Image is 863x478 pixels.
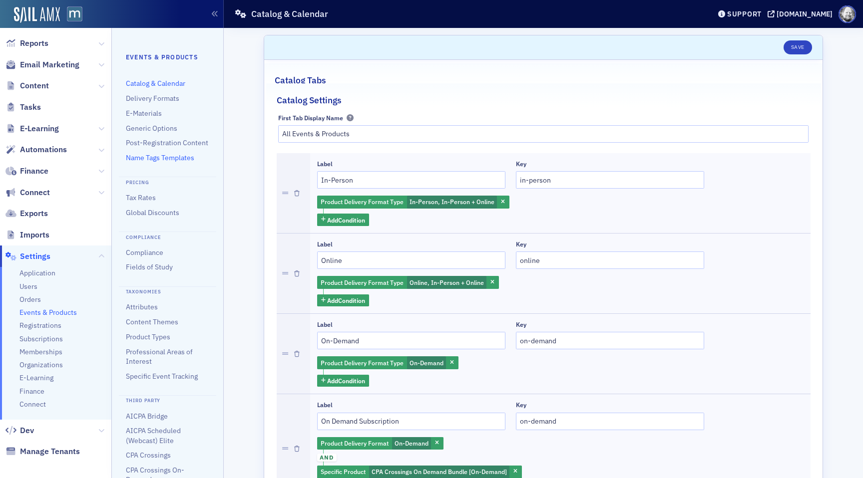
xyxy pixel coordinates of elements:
[126,52,209,61] h4: Events & Products
[20,166,48,177] span: Finance
[317,437,443,450] div: On-Demand
[395,439,429,447] span: On-Demand
[126,317,178,326] a: Content Themes
[126,94,179,103] a: Delivery Formats
[20,80,49,91] span: Content
[19,282,37,291] a: Users
[119,177,216,186] h4: Pricing
[777,9,833,18] div: [DOMAIN_NAME]
[5,59,79,70] a: Email Marketing
[839,5,856,23] span: Profile
[19,373,53,383] a: E-Learning
[768,10,836,17] button: [DOMAIN_NAME]
[119,395,216,405] h4: Third Party
[20,144,67,155] span: Automations
[5,166,48,177] a: Finance
[67,6,82,22] img: SailAMX
[126,138,208,147] a: Post-Registration Content
[784,40,812,54] button: Save
[20,425,34,436] span: Dev
[19,347,62,357] a: Memberships
[19,308,77,317] span: Events & Products
[20,208,48,219] span: Exports
[20,187,50,198] span: Connect
[317,321,333,328] div: Label
[126,208,179,217] a: Global Discounts
[126,347,193,366] a: Professional Areas of Interest
[5,446,80,457] a: Manage Tenants
[126,412,168,421] a: AICPA Bridge
[516,240,526,248] div: Key
[119,286,216,296] h4: Taxonomies
[19,295,41,304] span: Orders
[20,446,80,457] span: Manage Tenants
[126,124,177,133] a: Generic Options
[317,401,333,409] div: Label
[20,38,48,49] span: Reports
[321,278,404,286] span: Product Delivery Format Type
[5,144,67,155] a: Automations
[19,400,46,409] a: Connect
[410,359,443,367] span: On-Demand
[126,302,158,311] a: Attributes
[5,208,48,219] a: Exports
[126,451,171,460] a: CPA Crossings
[372,468,507,476] span: CPA Crossings On Demand Bundle [On-Demand]
[516,160,526,168] div: Key
[317,276,499,289] div: Online, In-Person + Online
[410,278,484,286] span: Online, In-Person + Online
[5,38,48,49] a: Reports
[20,59,79,70] span: Email Marketing
[321,439,389,447] span: Product Delivery Format
[516,321,526,328] div: Key
[317,240,333,248] div: Label
[5,80,49,91] a: Content
[327,376,365,385] span: Add Condition
[321,198,404,206] span: Product Delivery Format Type
[317,196,509,209] div: In-Person, In-Person + Online
[20,251,50,262] span: Settings
[126,248,163,257] a: Compliance
[321,359,404,367] span: Product Delivery Format Type
[20,102,41,113] span: Tasks
[317,450,337,466] button: and
[126,426,181,445] a: AICPA Scheduled (Webcast) Elite
[5,230,49,240] a: Imports
[60,6,82,23] a: View Homepage
[14,7,60,23] img: SailAMX
[20,123,59,134] span: E-Learning
[321,468,366,476] span: Specific Product
[126,372,198,381] a: Specific Event Tracking
[5,425,34,436] a: Dev
[126,332,170,341] a: Product Types
[5,251,50,262] a: Settings
[327,216,365,225] span: Add Condition
[317,454,337,462] span: and
[317,375,370,387] button: AddCondition
[5,187,50,198] a: Connect
[19,268,55,278] a: Application
[317,214,370,226] button: AddCondition
[19,387,44,396] a: Finance
[516,401,526,409] div: Key
[317,356,458,369] div: On-Demand
[410,198,494,206] span: In-Person, In-Person + Online
[19,360,63,370] a: Organizations
[19,334,63,344] a: Subscriptions
[251,8,328,20] h1: Catalog & Calendar
[19,321,61,330] a: Registrations
[126,79,185,88] a: Catalog & Calendar
[275,74,326,87] h2: Catalog Tabs
[126,262,173,271] a: Fields of Study
[5,102,41,113] a: Tasks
